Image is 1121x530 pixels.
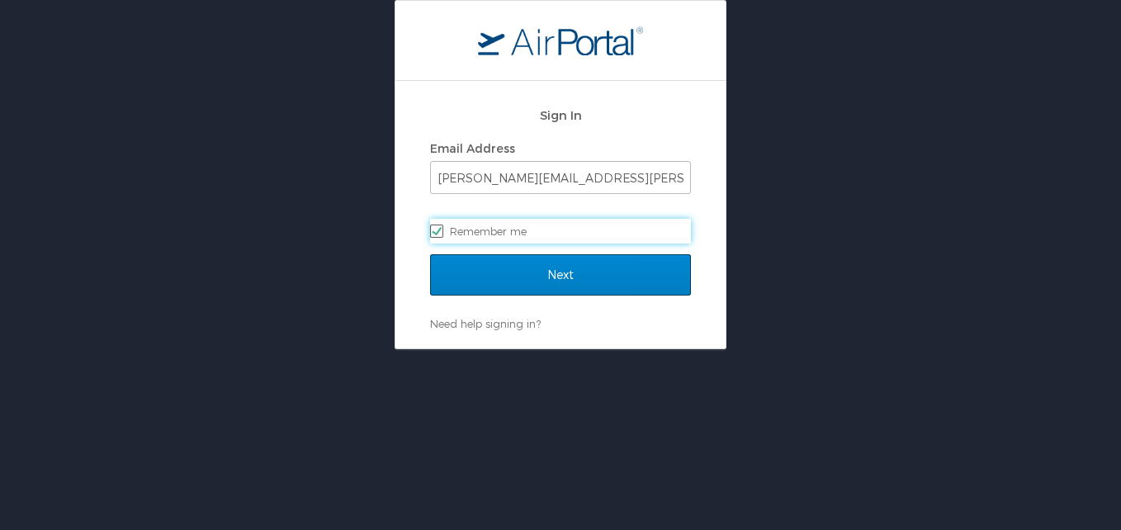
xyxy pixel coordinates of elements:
[478,26,643,55] img: logo
[430,106,691,125] h2: Sign In
[430,254,691,296] input: Next
[430,219,691,244] label: Remember me
[430,317,541,330] a: Need help signing in?
[430,141,515,155] label: Email Address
